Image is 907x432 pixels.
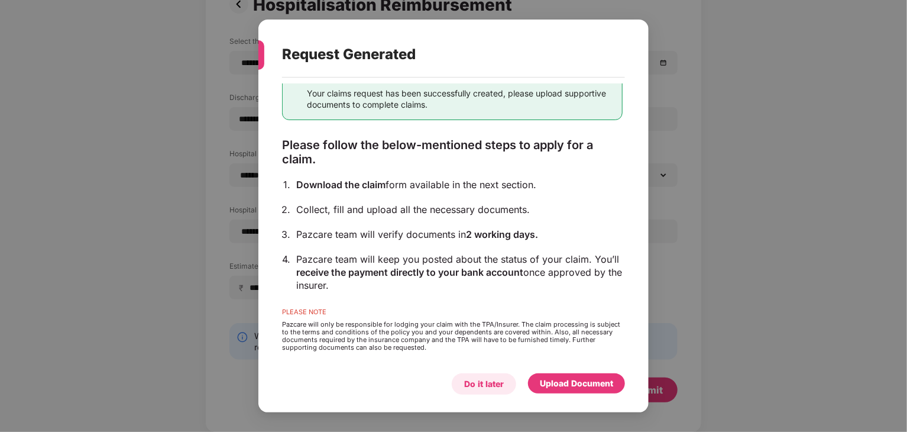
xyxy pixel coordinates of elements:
div: 4. [282,253,290,266]
div: Pazcare team will verify documents in [296,228,623,241]
div: form available in the next section. [296,178,623,191]
div: Pazcare will only be responsible for lodging your claim with the TPA/Insurer. The claim processin... [282,321,623,352]
span: receive the payment directly to your bank account [296,266,523,278]
div: 1. [283,178,290,191]
div: Pazcare team will keep you posted about the status of your claim. You’ll once approved by the ins... [296,253,623,292]
div: 2. [281,203,290,216]
div: Do it later [464,378,504,391]
div: PLEASE NOTE [282,308,623,321]
div: Upload Document [540,377,613,390]
div: Your claims request has been successfully created, please upload supportive documents to complete... [307,88,613,110]
span: Download the claim [296,179,386,191]
div: Request Generated [282,31,597,78]
div: 3. [281,228,290,241]
div: Collect, fill and upload all the necessary documents. [296,203,623,216]
span: 2 working days. [466,228,538,240]
div: Please follow the below-mentioned steps to apply for a claim. [282,138,623,166]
